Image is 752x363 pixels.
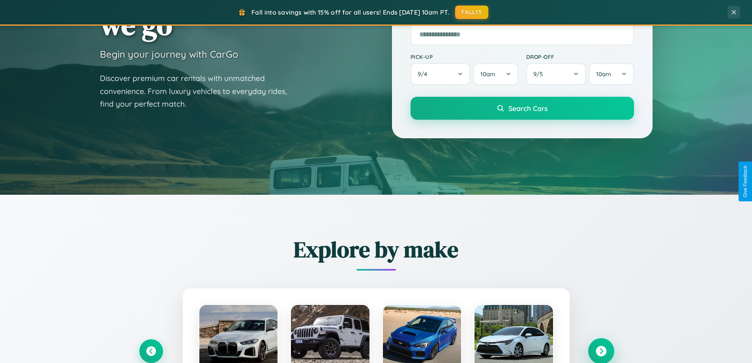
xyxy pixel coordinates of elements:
button: 10am [473,63,518,85]
h3: Begin your journey with CarGo [100,48,238,60]
div: Give Feedback [743,166,748,197]
label: Pick-up [411,53,518,60]
span: 10am [596,70,611,78]
span: 9 / 4 [418,70,431,78]
button: 9/5 [526,63,586,85]
span: Fall into savings with 15% off for all users! Ends [DATE] 10am PT. [251,8,449,16]
p: Discover premium car rentals with unmatched convenience. From luxury vehicles to everyday rides, ... [100,72,297,111]
span: 9 / 5 [533,70,547,78]
button: 10am [589,63,634,85]
span: Search Cars [508,104,548,113]
span: 10am [480,70,495,78]
button: FALL15 [455,6,488,19]
label: Drop-off [526,53,634,60]
button: 9/4 [411,63,471,85]
button: Search Cars [411,97,634,120]
h2: Explore by make [139,234,613,265]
